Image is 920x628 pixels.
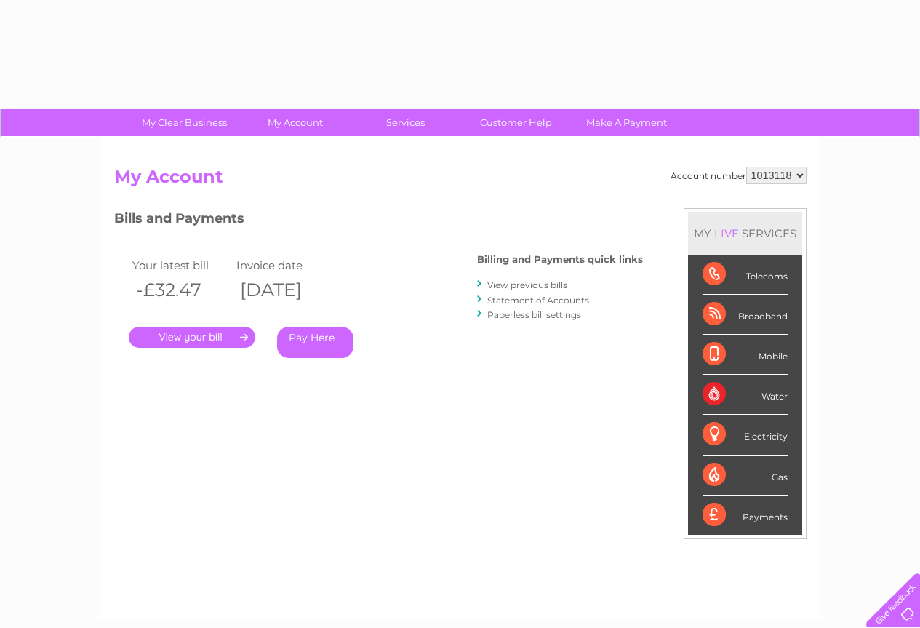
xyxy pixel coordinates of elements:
div: Account number [671,167,807,184]
a: Services [345,109,465,136]
td: Your latest bill [129,255,233,275]
div: Water [703,375,788,415]
a: . [129,327,255,348]
th: [DATE] [233,275,337,305]
a: My Account [235,109,355,136]
h4: Billing and Payments quick links [477,254,643,265]
a: Pay Here [277,327,353,358]
a: Customer Help [456,109,576,136]
div: Electricity [703,415,788,455]
div: Telecoms [703,255,788,295]
div: Mobile [703,335,788,375]
a: My Clear Business [124,109,244,136]
div: MY SERVICES [688,212,802,254]
div: LIVE [711,226,742,240]
div: Payments [703,496,788,535]
div: Broadband [703,295,788,335]
h2: My Account [114,167,807,194]
td: Invoice date [233,255,337,275]
th: -£32.47 [129,275,233,305]
a: Statement of Accounts [487,295,589,306]
a: Paperless bill settings [487,309,581,320]
div: Gas [703,456,788,496]
a: View previous bills [487,279,567,290]
h3: Bills and Payments [114,208,643,234]
a: Make A Payment [567,109,687,136]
